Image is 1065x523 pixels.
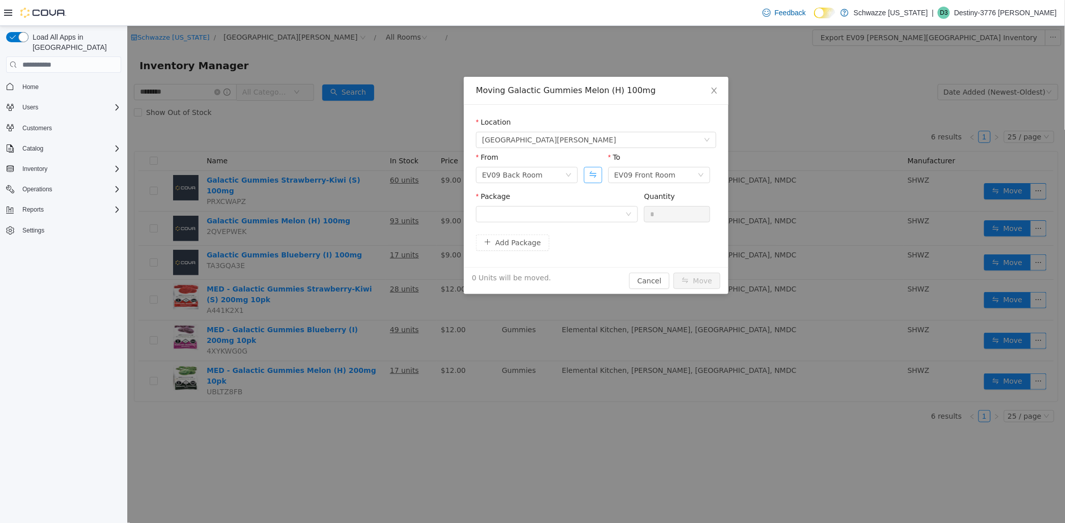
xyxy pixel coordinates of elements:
button: Settings [2,223,125,238]
button: Home [2,79,125,94]
input: Dark Mode [814,8,835,18]
i: icon: down [577,111,583,118]
span: Inventory [22,165,47,173]
span: Catalog [18,142,121,155]
span: Home [22,83,39,91]
div: Destiny-3776 Herrera [938,7,950,19]
span: Operations [18,183,121,195]
p: | [932,7,934,19]
button: Reports [18,204,48,216]
button: Swap [457,141,474,157]
button: Reports [2,202,125,217]
span: Customers [22,124,52,132]
nav: Complex example [6,75,121,264]
span: Settings [22,226,44,235]
div: EV09 Back Room [355,141,415,157]
button: Customers [2,121,125,135]
p: Schwazze [US_STATE] [854,7,928,19]
i: icon: close [583,61,591,69]
a: Customers [18,122,56,134]
label: From [349,127,371,135]
a: Home [18,81,43,93]
button: icon: swapMove [546,247,593,263]
button: Users [18,101,42,113]
button: Operations [2,182,125,196]
a: Feedback [759,3,810,23]
i: icon: down [571,146,577,153]
label: Package [349,166,383,175]
label: Location [349,92,384,100]
span: Feedback [775,8,806,18]
span: Load All Apps in [GEOGRAPHIC_DATA] [29,32,121,52]
button: Inventory [18,163,51,175]
span: Catalog [22,144,43,153]
button: Operations [18,183,57,195]
div: EV09 Front Room [487,141,548,157]
button: Catalog [18,142,47,155]
span: 0 Units will be moved. [345,247,424,257]
a: Settings [18,224,48,237]
i: icon: down [438,146,444,153]
span: Home [18,80,121,93]
span: Reports [18,204,121,216]
button: Cancel [502,247,542,263]
i: icon: down [498,185,505,192]
img: Cova [20,8,66,18]
span: EV09 Montano Plaza [355,106,489,122]
span: Inventory [18,163,121,175]
span: Users [22,103,38,111]
button: Inventory [2,162,125,176]
label: To [481,127,493,135]
span: Reports [22,206,44,214]
span: Settings [18,224,121,237]
button: Catalog [2,141,125,156]
p: Destiny-3776 [PERSON_NAME] [954,7,1057,19]
span: Customers [18,122,121,134]
span: D3 [940,7,948,19]
input: Quantity [517,181,582,196]
div: Moving Galactic Gummies Melon (H) 100mg [349,59,589,70]
label: Quantity [517,166,548,175]
button: Close [573,51,601,79]
span: Operations [22,185,52,193]
button: icon: plusAdd Package [349,209,422,225]
span: Users [18,101,121,113]
button: Users [2,100,125,114]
